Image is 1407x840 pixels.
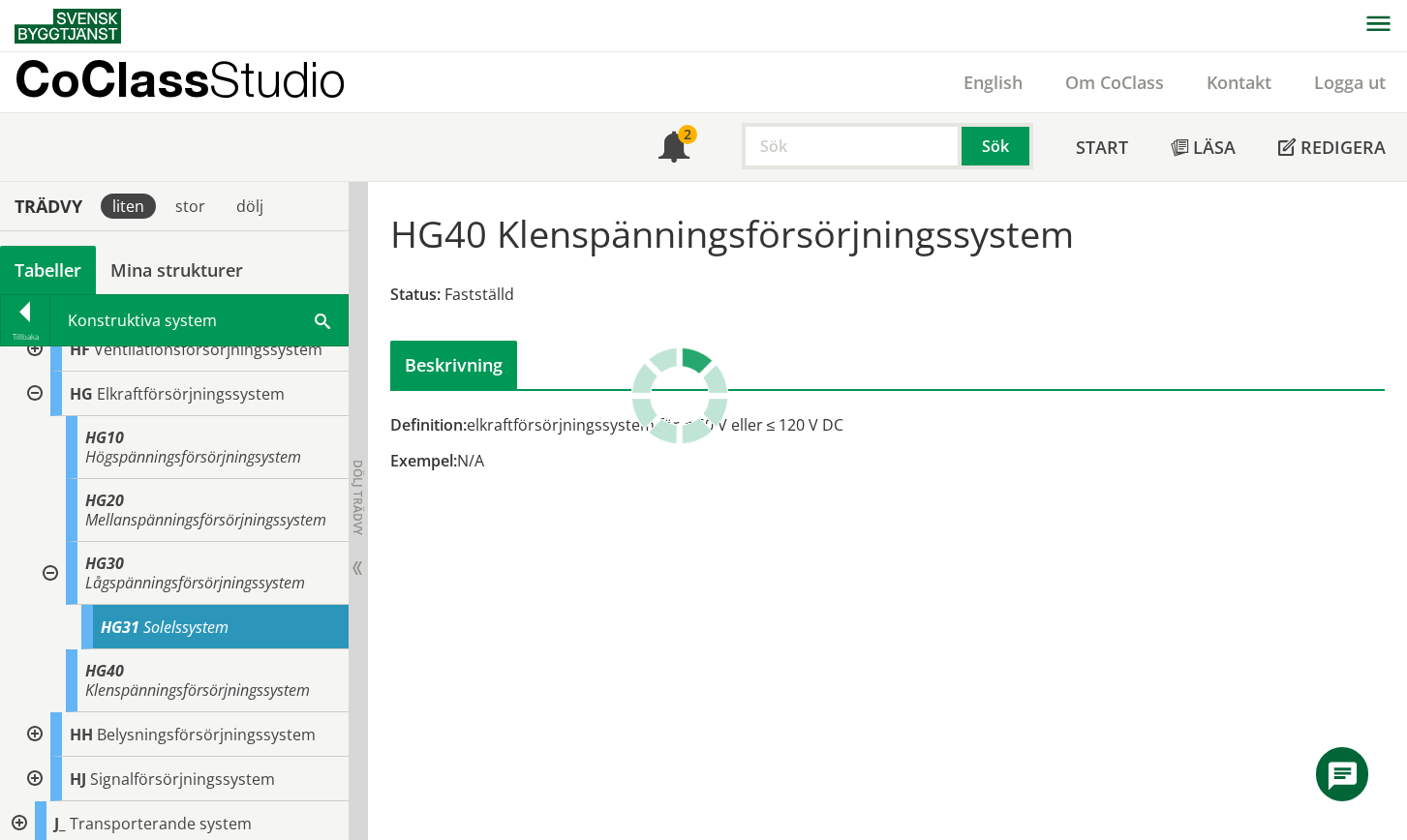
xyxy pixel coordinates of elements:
span: HG10 [85,427,124,448]
a: Kontakt [1185,71,1293,94]
span: Status: [390,284,441,305]
span: Studio [209,50,346,107]
span: Redigera [1300,135,1386,159]
a: Mina strukturer [96,246,258,294]
span: Högspänningsförsörjningsystem [85,446,301,467]
button: Sök [962,123,1033,169]
span: Start [1076,135,1128,159]
div: dölj [225,194,275,219]
a: CoClassStudio [15,52,387,112]
span: Fastställd [444,284,514,305]
div: Tillbaka [1,329,49,345]
span: Notifikationer [658,134,689,165]
a: Redigera [1257,113,1407,181]
img: Laddar [631,347,728,444]
span: Signalförsörjningssystem [90,768,275,790]
span: Belysningsförsörjningssystem [97,724,316,745]
p: CoClass [15,68,346,90]
a: English [942,71,1044,94]
input: Sök [742,123,962,169]
span: Dölj trädvy [350,460,366,535]
span: Ventilationsförsörjningssystem [94,339,322,360]
span: Solelssystem [143,616,229,638]
span: Transporterande system [70,813,252,834]
span: HG31 [101,616,139,638]
span: HG30 [85,553,124,574]
span: HH [70,724,93,745]
span: HJ [70,768,86,790]
div: Konstruktiva system [50,295,348,345]
span: HG40 [85,660,124,681]
span: Exempel: [390,450,457,471]
a: 2 [637,113,711,181]
span: HG [70,383,93,405]
div: liten [101,194,156,219]
a: Start [1055,113,1149,181]
div: Beskrivning [390,341,517,389]
span: HG20 [85,490,124,511]
img: Svensk Byggtjänst [15,9,121,44]
span: Klenspänningsförsörjningssystem [85,679,310,701]
h1: HG40 Klenspänningsförsörjningssystem [390,212,1074,255]
span: Lågspänningsförsörjningssystem [85,572,305,593]
span: Definition: [390,414,467,435]
span: Sök i tabellen [315,310,330,330]
span: J_ [54,813,66,834]
div: elkraftförsörjningssystem för ≤ 50 V eller ≤ 120 V DC [390,414,1045,435]
a: Om CoClass [1044,71,1185,94]
div: 2 [678,125,697,144]
div: N/A [390,450,1045,471]
div: Trädvy [4,195,93,217]
div: stor [164,194,217,219]
span: Elkraftförsörjningssystem [97,383,285,405]
span: HF [70,339,90,360]
a: Läsa [1149,113,1257,181]
a: Logga ut [1293,71,1407,94]
span: Mellanspänningsförsörjningssystem [85,509,326,530]
span: Läsa [1193,135,1236,159]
